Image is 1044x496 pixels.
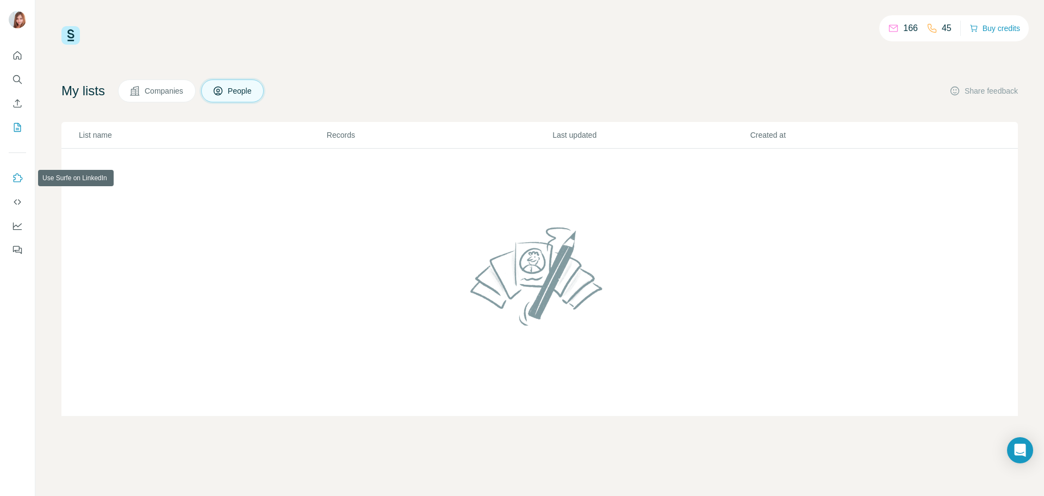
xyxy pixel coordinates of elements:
[9,46,26,65] button: Quick start
[9,240,26,260] button: Feedback
[9,216,26,236] button: Dashboard
[750,130,947,140] p: Created at
[9,11,26,28] img: Avatar
[9,70,26,89] button: Search
[61,26,80,45] img: Surfe Logo
[9,118,26,137] button: My lists
[970,21,1020,36] button: Buy credits
[9,168,26,188] button: Use Surfe on LinkedIn
[903,22,918,35] p: 166
[327,130,551,140] p: Records
[79,130,326,140] p: List name
[61,82,105,100] h4: My lists
[1007,437,1033,463] div: Open Intercom Messenger
[9,94,26,113] button: Enrich CSV
[949,85,1018,96] button: Share feedback
[145,85,184,96] span: Companies
[942,22,952,35] p: 45
[552,130,749,140] p: Last updated
[9,192,26,212] button: Use Surfe API
[466,218,614,334] img: No lists found
[228,85,253,96] span: People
